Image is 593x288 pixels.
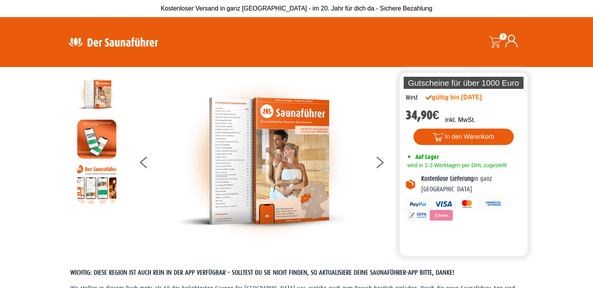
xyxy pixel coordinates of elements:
[77,75,116,114] img: der-saunafuehrer-2025-west
[421,175,474,182] b: Kostenlose Lieferung
[404,77,524,89] p: Gutscheine für über 1000 Euro
[77,164,116,203] img: Anleitung7tn
[413,129,514,145] button: In den Warenkorb
[406,108,440,122] bdi: 34,90
[406,162,507,168] span: wird in 1-3 Werktagen per DHL zugestellt
[426,93,499,102] div: gültig bis [DATE]
[161,5,433,12] span: Kostenloser Versand in ganz [GEOGRAPHIC_DATA] - im 20. Jahr für dich da - Sichere Bezahlung
[77,120,116,159] img: MOCKUP-iPhone_regional
[433,108,440,122] span: €
[421,174,522,194] p: in ganz [GEOGRAPHIC_DATA]
[70,269,454,276] span: WICHTIG: DIESE REGION IST AUCH REIN IN DER APP VERFÜGBAR – SOLLTEST DU SIE NICHT FINDEN, SO AKTUA...
[445,115,475,125] p: inkl. MwSt.
[500,33,507,40] span: 0
[406,93,418,103] div: West
[176,75,352,247] img: der-saunafuehrer-2025-west
[415,153,439,161] span: Auf Lager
